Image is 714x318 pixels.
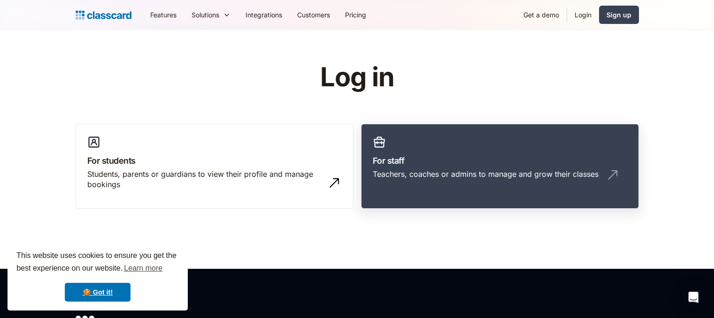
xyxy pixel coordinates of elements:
h1: Log in [208,63,506,92]
a: Sign up [599,6,639,24]
a: Get a demo [516,4,567,25]
a: For staffTeachers, coaches or admins to manage and grow their classes [361,124,639,209]
div: Sign up [607,10,631,20]
a: Pricing [338,4,374,25]
a: Login [567,4,599,25]
h3: For students [87,154,342,167]
a: Integrations [238,4,290,25]
div: Open Intercom Messenger [682,286,705,309]
div: Students, parents or guardians to view their profile and manage bookings [87,169,323,190]
div: Solutions [184,4,238,25]
div: Solutions [192,10,219,20]
span: This website uses cookies to ensure you get the best experience on our website. [16,250,179,275]
a: Customers [290,4,338,25]
a: For studentsStudents, parents or guardians to view their profile and manage bookings [76,124,353,209]
a: Logo [76,8,131,22]
a: dismiss cookie message [65,283,131,302]
div: cookieconsent [8,241,188,310]
a: Features [143,4,184,25]
div: Teachers, coaches or admins to manage and grow their classes [373,169,599,179]
a: learn more about cookies [123,261,164,275]
h3: For staff [373,154,627,167]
